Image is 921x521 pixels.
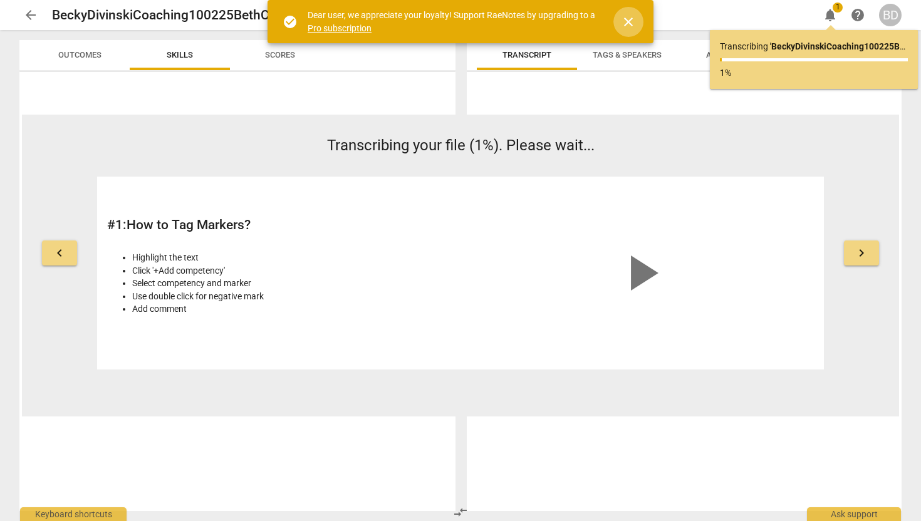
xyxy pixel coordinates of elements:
p: Transcribing ... [720,40,908,53]
button: Notifications [819,4,841,26]
h2: BeckyDivinskiCoaching100225BethC [52,8,269,23]
button: Close [613,7,643,37]
li: Highlight the text [132,251,454,264]
span: Scores [265,50,295,59]
span: Analytics [706,50,749,59]
li: Use double click for negative mark [132,290,454,303]
div: Keyboard shortcuts [20,507,127,521]
div: Dear user, we appreciate your loyalty! Support RaeNotes by upgrading to a [308,9,598,34]
a: Pro subscription [308,23,372,33]
span: arrow_back [23,8,38,23]
div: Ask support [807,507,901,521]
span: keyboard_arrow_left [52,245,67,260]
span: Transcribing your file (1%). Please wait... [327,137,595,154]
li: Add comment [132,302,454,316]
span: Skills [167,50,193,59]
a: Help [846,4,869,26]
span: compare_arrows [453,505,468,520]
button: BD [879,4,902,26]
span: notifications [823,8,838,23]
span: help [850,8,865,23]
li: Select competency and marker [132,277,454,290]
span: Tags & Speakers [593,50,662,59]
span: play_arrow [611,243,671,303]
h2: # 1 : How to Tag Markers? [107,217,454,233]
span: Outcomes [58,50,101,59]
span: Transcript [502,50,551,59]
span: check_circle [283,14,298,29]
b: ' BeckyDivinskiCoaching100225BethC ' [770,41,920,51]
li: Click '+Add competency' [132,264,454,277]
span: 1 [833,3,843,13]
p: 1% [720,66,908,80]
span: close [621,14,636,29]
span: keyboard_arrow_right [854,245,869,260]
